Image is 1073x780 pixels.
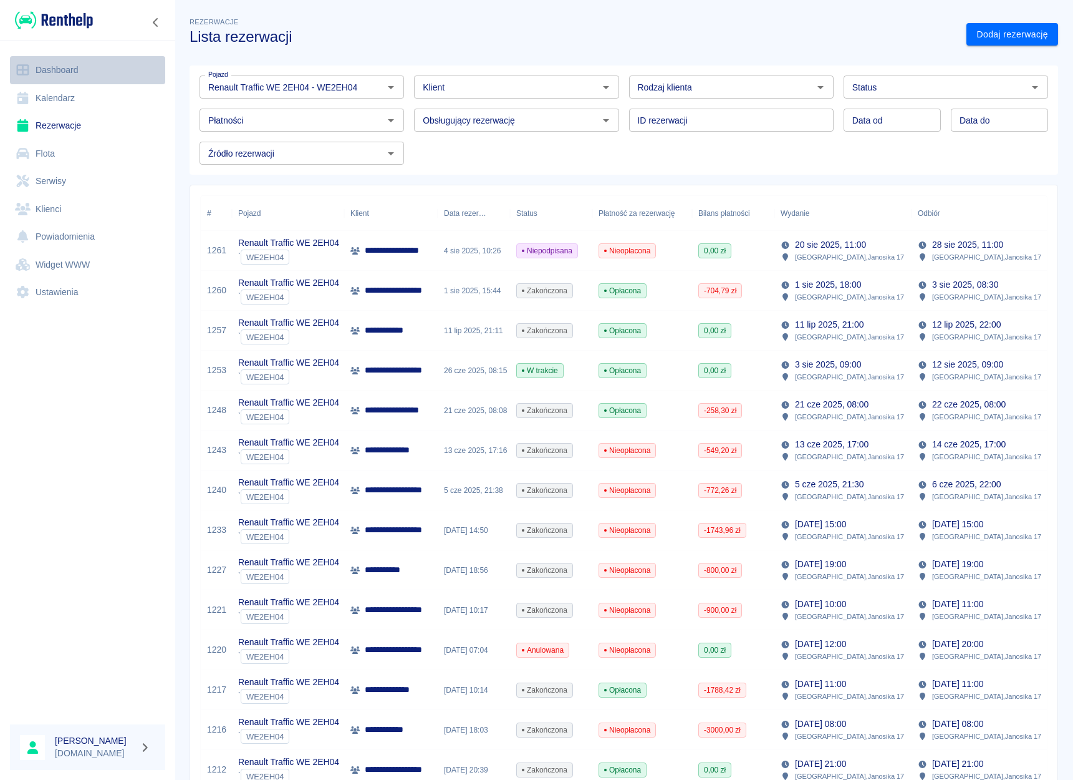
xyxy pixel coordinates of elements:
[201,196,232,231] div: #
[238,329,339,344] div: `
[795,411,904,422] p: [GEOGRAPHIC_DATA] , Janosika 17
[207,563,226,577] a: 1227
[795,238,866,251] p: 20 sie 2025, 11:00
[966,23,1058,46] a: Dodaj rezerwację
[238,649,339,664] div: `
[382,145,400,162] button: Otwórz
[795,291,904,303] p: [GEOGRAPHIC_DATA] , Janosika 17
[241,532,289,542] span: WE2EH04
[438,510,510,550] div: [DATE] 14:50
[795,651,904,662] p: [GEOGRAPHIC_DATA] , Janosika 17
[699,724,746,736] span: -3000,00 zł
[438,431,510,470] div: 13 cze 2025, 17:16
[438,710,510,750] div: [DATE] 18:03
[844,109,941,132] input: DD.MM.YYYY
[795,478,864,491] p: 5 cze 2025, 21:30
[932,358,1003,371] p: 12 sie 2025, 09:00
[517,565,572,576] span: Zakończona
[932,758,983,771] p: [DATE] 21:00
[238,756,339,769] p: Renault Traffic WE 2EH04
[795,318,864,331] p: 11 lip 2025, 21:00
[15,10,93,31] img: Renthelp logo
[599,685,646,696] span: Opłacona
[517,365,563,376] span: W trakcie
[932,438,1006,451] p: 14 cze 2025, 17:00
[10,278,165,306] a: Ustawienia
[932,718,983,731] p: [DATE] 08:00
[932,691,1041,702] p: [GEOGRAPHIC_DATA] , Janosika 17
[699,605,741,616] span: -900,00 zł
[517,245,577,256] span: Niepodpisana
[238,196,261,231] div: Pojazd
[207,364,226,377] a: 1253
[599,285,646,296] span: Opłacona
[238,476,339,489] p: Renault Traffic WE 2EH04
[207,643,226,656] a: 1220
[932,478,1001,491] p: 6 cze 2025, 22:00
[599,605,655,616] span: Nieopłacona
[699,485,741,496] span: -772,26 zł
[795,691,904,702] p: [GEOGRAPHIC_DATA] , Janosika 17
[699,405,741,416] span: -258,30 zł
[10,167,165,195] a: Serwisy
[809,205,827,222] button: Sort
[795,438,869,451] p: 13 cze 2025, 17:00
[517,605,572,616] span: Zakończona
[932,518,983,531] p: [DATE] 15:00
[932,371,1041,383] p: [GEOGRAPHIC_DATA] , Janosika 17
[10,251,165,279] a: Widget WWW
[238,689,339,704] div: `
[241,373,289,382] span: WE2EH04
[438,231,510,271] div: 4 sie 2025, 10:26
[699,565,741,576] span: -800,00 zł
[438,196,510,231] div: Data rezerwacji
[940,205,958,222] button: Sort
[238,529,339,544] div: `
[699,365,731,376] span: 0,00 zł
[241,612,289,622] span: WE2EH04
[238,449,339,464] div: `
[795,718,846,731] p: [DATE] 08:00
[241,253,289,262] span: WE2EH04
[599,485,655,496] span: Nieopłacona
[207,196,211,231] div: #
[207,324,226,337] a: 1257
[10,195,165,223] a: Klienci
[932,318,1001,331] p: 12 lip 2025, 22:00
[932,398,1006,411] p: 22 cze 2025, 08:00
[438,351,510,391] div: 26 cze 2025, 08:15
[795,598,846,611] p: [DATE] 10:00
[344,196,438,231] div: Klient
[438,311,510,351] div: 11 lip 2025, 21:11
[795,731,904,742] p: [GEOGRAPHIC_DATA] , Janosika 17
[517,645,569,656] span: Anulowana
[10,10,93,31] a: Renthelp logo
[207,723,226,736] a: 1216
[241,572,289,582] span: WE2EH04
[774,196,912,231] div: Wydanie
[238,250,339,265] div: `
[438,271,510,311] div: 1 sie 2025, 15:44
[599,196,675,231] div: Płatność za rezerwację
[238,396,339,409] p: Renault Traffic WE 2EH04
[932,558,983,571] p: [DATE] 19:00
[238,569,339,584] div: `
[932,238,1003,251] p: 28 sie 2025, 11:00
[932,531,1041,542] p: [GEOGRAPHIC_DATA] , Janosika 17
[207,524,226,537] a: 1233
[190,28,956,46] h3: Lista rezerwacji
[382,112,400,129] button: Otwórz
[795,371,904,383] p: [GEOGRAPHIC_DATA] , Janosika 17
[918,196,940,231] div: Odbiór
[190,18,238,26] span: Rezerwacje
[438,391,510,431] div: 21 cze 2025, 08:08
[238,436,339,449] p: Renault Traffic WE 2EH04
[599,565,655,576] span: Nieopłacona
[238,676,339,689] p: Renault Traffic WE 2EH04
[147,14,165,31] button: Zwiń nawigację
[517,525,572,536] span: Zakończona
[517,325,572,336] span: Zakończona
[207,603,226,617] a: 1221
[795,518,846,531] p: [DATE] 15:00
[438,590,510,630] div: [DATE] 10:17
